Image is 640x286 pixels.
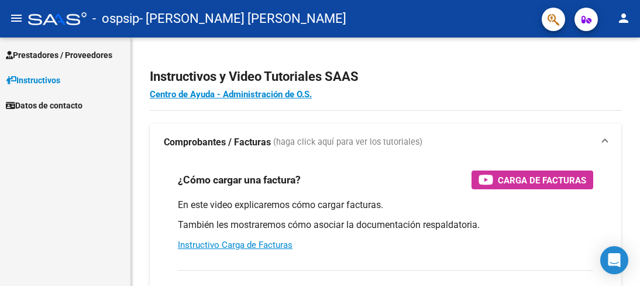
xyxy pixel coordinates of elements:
[164,136,271,149] strong: Comprobantes / Facturas
[92,6,139,32] span: - ospsip
[273,136,422,149] span: (haga click aquí para ver los tutoriales)
[6,49,112,62] span: Prestadores / Proveedores
[472,171,593,189] button: Carga de Facturas
[498,173,586,188] span: Carga de Facturas
[150,124,621,161] mat-expansion-panel-header: Comprobantes / Facturas (haga click aquí para ver los tutoriales)
[178,172,301,188] h3: ¿Cómo cargar una factura?
[617,11,631,25] mat-icon: person
[178,199,593,212] p: En este video explicaremos cómo cargar facturas.
[6,99,82,112] span: Datos de contacto
[139,6,346,32] span: - [PERSON_NAME] [PERSON_NAME]
[178,219,593,231] p: También les mostraremos cómo asociar la documentación respaldatoria.
[6,74,60,87] span: Instructivos
[600,246,628,274] div: Open Intercom Messenger
[9,11,23,25] mat-icon: menu
[178,240,293,250] a: Instructivo Carga de Facturas
[150,89,312,100] a: Centro de Ayuda - Administración de O.S.
[150,66,621,88] h2: Instructivos y Video Tutoriales SAAS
